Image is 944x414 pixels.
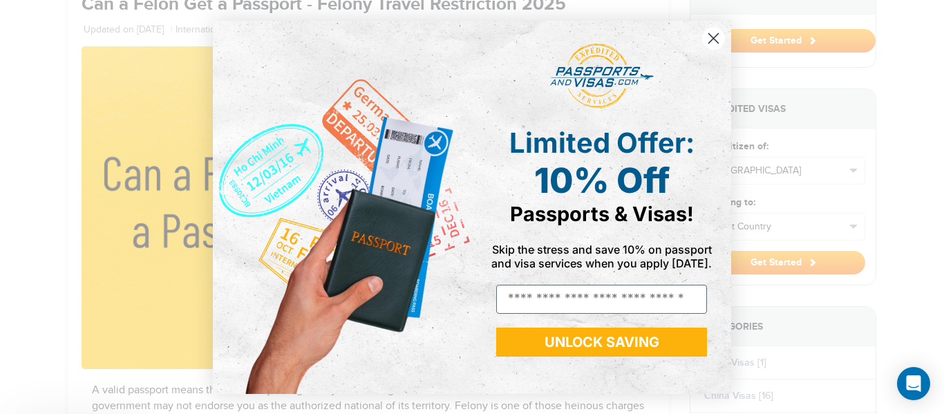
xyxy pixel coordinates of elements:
[897,367,930,400] div: Open Intercom Messenger
[550,44,654,109] img: passports and visas
[510,202,694,226] span: Passports & Visas!
[213,21,472,394] img: de9cda0d-0715-46ca-9a25-073762a91ba7.png
[496,328,707,357] button: UNLOCK SAVING
[534,160,670,201] span: 10% Off
[701,26,726,50] button: Close dialog
[491,243,712,270] span: Skip the stress and save 10% on passport and visa services when you apply [DATE].
[509,126,695,160] span: Limited Offer:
